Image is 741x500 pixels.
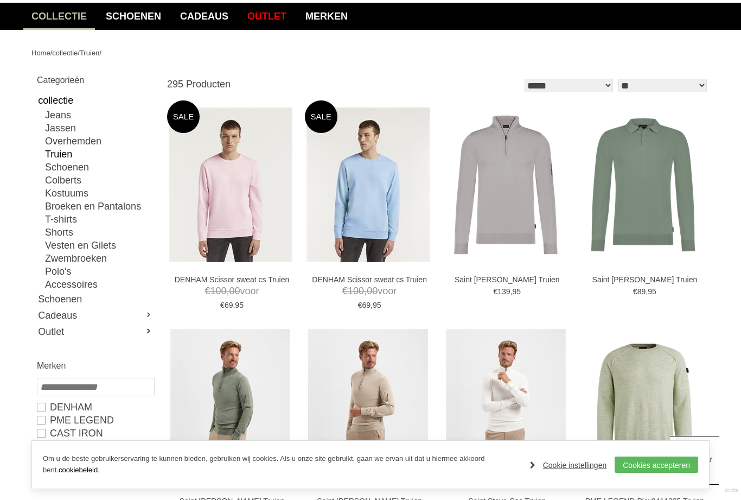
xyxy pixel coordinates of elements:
h2: Categorieën [37,73,154,87]
span: 69 [362,301,371,309]
span: / [99,49,101,57]
span: € [493,287,497,296]
a: CAST IRON [37,427,154,440]
a: BOSS [37,440,154,453]
img: Saint Steve Berend Truien [583,107,703,262]
a: Colberts [45,174,154,187]
a: Shorts [45,226,154,239]
span: € [205,286,210,296]
img: Saint Steve Hilco Truien [308,329,428,484]
a: cookiebeleid [59,466,98,474]
a: collectie [52,49,78,57]
p: Om u de beste gebruikerservaring te kunnen bieden, gebruiken wij cookies. Als u onze site gebruik... [43,453,519,476]
span: 100 [210,286,226,296]
a: PME LEGEND [37,414,154,427]
a: Truien [45,148,154,161]
a: Cadeaus [172,3,237,30]
span: 69 [225,301,233,309]
span: voor [310,284,429,298]
span: , [227,286,229,296]
a: Cookies accepteren [615,457,698,473]
a: Terug naar boven [670,436,719,485]
a: DENHAM Scissor sweat cs Truien [310,275,429,284]
span: 139 [497,287,510,296]
a: Zwembroeken [45,252,154,265]
span: 00 [229,286,240,296]
span: 95 [235,301,244,309]
a: Vesten en Gilets [45,239,154,252]
a: Schoenen [45,161,154,174]
a: Accessoires [45,278,154,291]
a: Cookie instellingen [530,457,607,473]
span: 95 [513,287,521,296]
span: 00 [367,286,378,296]
span: , [646,287,648,296]
span: € [633,287,637,296]
a: Schoenen [37,291,154,307]
span: € [220,301,225,309]
a: Merken [297,3,356,30]
span: / [50,49,53,57]
a: Polo's [45,265,154,278]
a: Divide [725,484,738,497]
a: Saint [PERSON_NAME] Truien [448,275,567,284]
span: 100 [348,286,364,296]
img: PME LEGEND Pkw2411335 Truien [580,343,707,470]
img: DENHAM Scissor sweat cs Truien [169,107,292,262]
span: € [342,286,348,296]
h2: Merken [37,359,154,372]
span: 95 [648,287,656,296]
span: voor [173,284,292,298]
a: Truien [80,49,99,57]
a: DENHAM Scissor sweat cs Truien [173,275,292,284]
span: 89 [637,287,646,296]
a: T-shirts [45,213,154,226]
span: 95 [373,301,381,309]
a: Outlet [37,324,154,340]
a: collectie [37,92,154,109]
a: Broeken en Pantalons [45,200,154,213]
span: , [370,301,373,309]
span: , [364,286,367,296]
a: Saint [PERSON_NAME] Truien [585,275,704,284]
a: Cadeaus [37,307,154,324]
span: , [510,287,513,296]
img: DENHAM Scissor sweat cs Truien [306,107,430,262]
img: Saint Steve Cas Truien [446,329,566,484]
span: / [78,49,80,57]
span: , [233,301,235,309]
a: Kostuums [45,187,154,200]
span: € [358,301,362,309]
a: Jeans [45,109,154,122]
a: Outlet [239,3,295,30]
span: 295 Producten [167,79,231,90]
a: Jassen [45,122,154,135]
a: collectie [23,3,95,30]
img: Saint Steve Hilco Truien [170,329,290,484]
img: Saint Steve Hilco Truien [446,107,566,262]
a: DENHAM [37,401,154,414]
a: Home [31,49,50,57]
a: Schoenen [98,3,169,30]
a: Overhemden [45,135,154,148]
